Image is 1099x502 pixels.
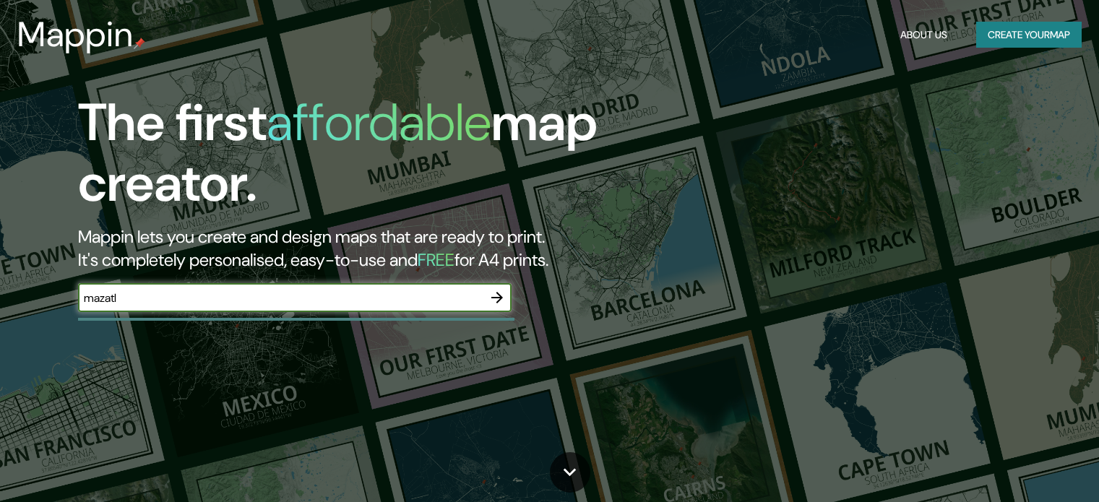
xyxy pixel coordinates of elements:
h5: FREE [418,248,454,271]
img: mappin-pin [134,38,145,49]
h3: Mappin [17,14,134,55]
h1: The first map creator. [78,92,628,225]
h1: affordable [267,89,491,156]
button: About Us [895,22,953,48]
button: Create yourmap [976,22,1082,48]
iframe: Help widget launcher [970,446,1083,486]
h2: Mappin lets you create and design maps that are ready to print. It's completely personalised, eas... [78,225,628,272]
input: Choose your favourite place [78,290,483,306]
